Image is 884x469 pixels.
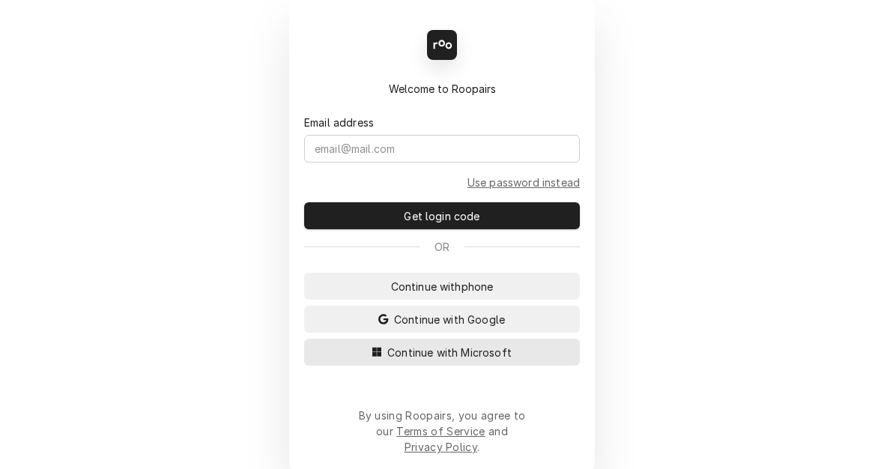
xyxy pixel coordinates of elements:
div: Welcome to Roopairs [304,81,580,97]
a: Terms of Service [396,425,485,438]
div: Or [304,239,580,255]
button: Continue with Microsoft [304,339,580,366]
a: Go to Email and password form [467,175,580,190]
button: Continue withphone [304,273,580,300]
button: Continue with Google [304,306,580,333]
span: Continue with Google [391,312,508,327]
span: Get login code [401,208,482,224]
button: Get login code [304,202,580,229]
div: By using Roopairs, you agree to our and . [358,408,526,455]
a: Privacy Policy [405,441,477,453]
label: Email address [304,115,374,130]
span: Continue with Microsoft [384,345,515,360]
span: Continue with phone [388,279,497,294]
input: email@mail.com [304,135,580,163]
